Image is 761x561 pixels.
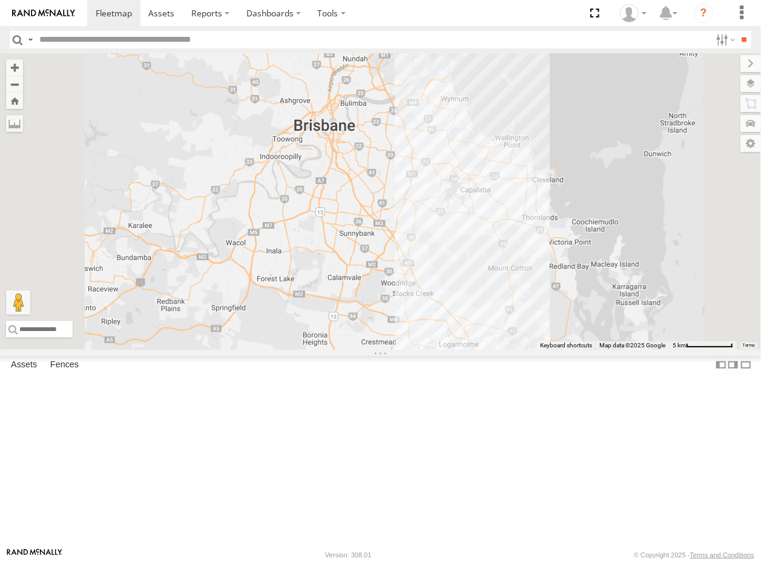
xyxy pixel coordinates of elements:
label: Dock Summary Table to the Right [727,356,739,373]
div: Version: 308.01 [325,551,371,559]
button: Drag Pegman onto the map to open Street View [6,290,30,315]
button: Zoom out [6,76,23,93]
i: ? [694,4,713,23]
label: Map Settings [740,135,761,152]
label: Assets [5,356,43,373]
label: Dock Summary Table to the Left [715,356,727,373]
label: Measure [6,115,23,132]
img: rand-logo.svg [12,9,75,18]
a: Terms and Conditions [690,551,754,559]
a: Visit our Website [7,549,62,561]
div: © Copyright 2025 - [634,551,754,559]
label: Fences [44,356,85,373]
label: Search Query [25,31,35,48]
span: Map data ©2025 Google [599,342,665,349]
button: Keyboard shortcuts [540,341,592,350]
div: Turoa Warbrick [616,4,651,22]
span: 5 km [673,342,686,349]
a: Terms (opens in new tab) [743,343,756,348]
button: Map scale: 5 km per 74 pixels [669,341,737,350]
label: Hide Summary Table [740,356,752,373]
button: Zoom in [6,59,23,76]
label: Search Filter Options [711,31,737,48]
button: Zoom Home [6,93,23,109]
